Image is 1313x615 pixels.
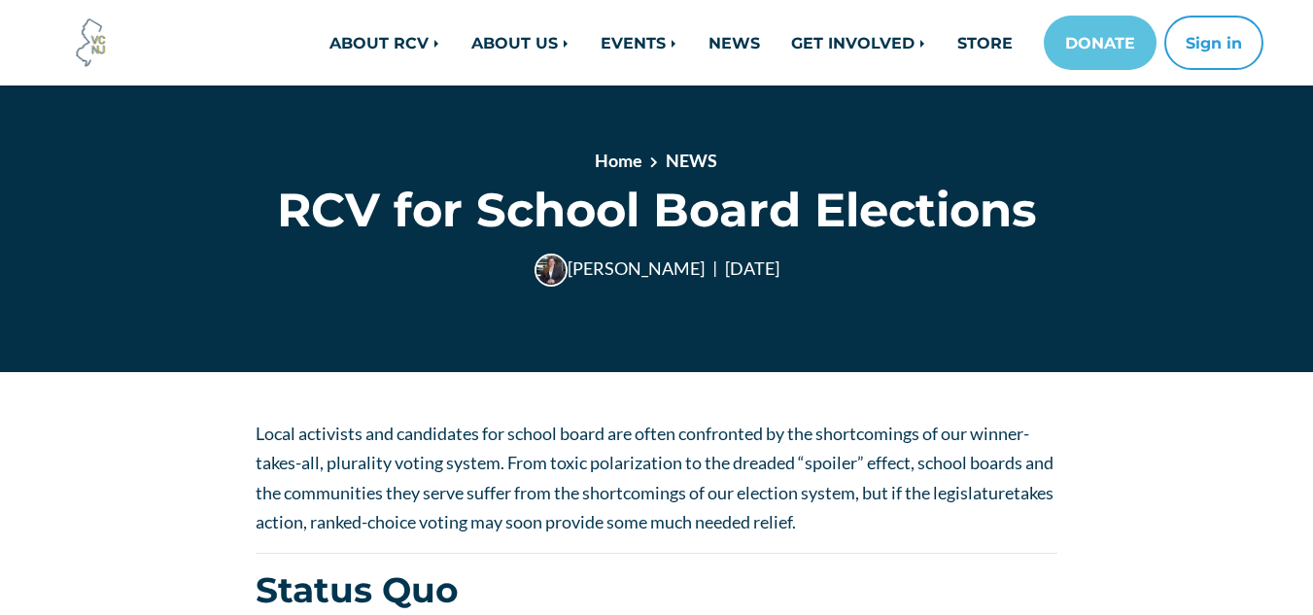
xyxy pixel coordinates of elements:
h1: RCV for School Board Elections [256,182,1057,238]
a: STORE [942,23,1028,62]
strong: Status Quo [256,568,459,611]
a: NEWS [666,150,717,171]
img: April Nicklaus [535,254,568,287]
div: [PERSON_NAME] [DATE] [256,254,1057,287]
a: GET INVOLVED [776,23,942,62]
a: ABOUT US [456,23,585,62]
a: EVENTS [585,23,693,62]
a: NEWS [693,23,776,62]
nav: breadcrumb [325,148,987,182]
nav: Main navigation [241,16,1263,70]
img: Voter Choice NJ [65,17,118,69]
button: Sign in or sign up [1164,16,1263,70]
a: DONATE [1044,16,1157,70]
span: Local activists and candidates for school board are often confronted by the shortcomings of our w... [256,423,1054,503]
a: Home [595,150,642,171]
span: | [712,256,717,278]
span: , ranked-choice voting may soon provide some much needed relief. [303,511,796,532]
a: ABOUT RCV [314,23,456,62]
